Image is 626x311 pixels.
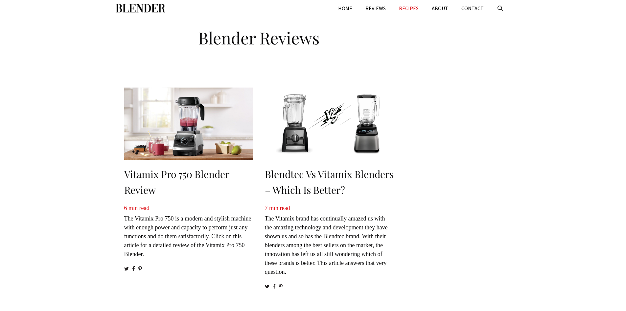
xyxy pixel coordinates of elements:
[412,26,500,224] iframe: Advertisement
[124,168,229,196] a: Vitamix Pro 750 Blender Review
[128,205,149,211] span: min read
[124,88,253,160] img: Vitamix Pro 750 Blender Review
[124,204,253,259] p: The Vitamix Pro 750 is a modern and stylish machine with enough power and capacity to perform jus...
[121,23,397,49] h1: Blender Reviews
[269,205,290,211] span: min read
[124,205,127,211] span: 6
[265,205,268,211] span: 7
[265,204,394,276] p: The Vitamix brand has continually amazed us with the amazing technology and development they have...
[265,88,394,160] img: Blendtec vs Vitamix Blenders – Which Is Better?
[265,168,394,196] a: Blendtec vs Vitamix Blenders – Which Is Better?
